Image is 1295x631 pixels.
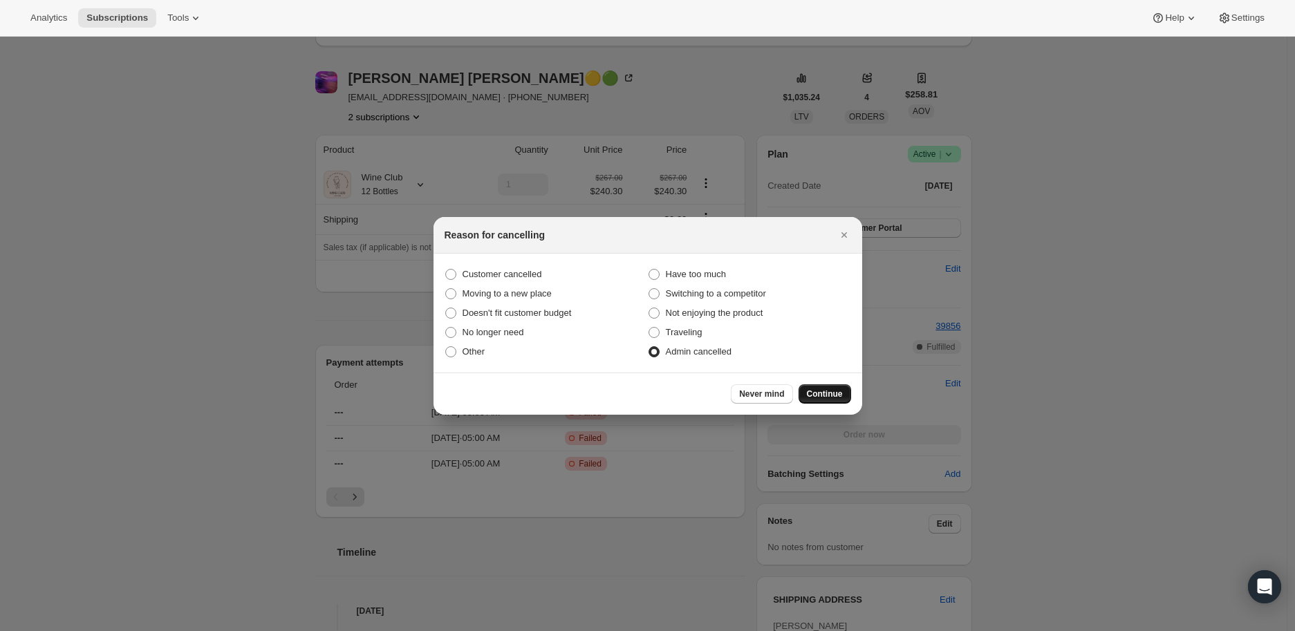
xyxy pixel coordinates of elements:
div: Open Intercom Messenger [1248,570,1281,603]
span: Subscriptions [86,12,148,23]
span: Settings [1231,12,1265,23]
span: Switching to a competitor [666,288,766,299]
button: Close [835,225,854,245]
button: Tools [159,8,211,28]
button: Subscriptions [78,8,156,28]
h2: Reason for cancelling [445,228,545,242]
span: Customer cancelled [463,269,542,279]
span: Traveling [666,327,702,337]
span: Not enjoying the product [666,308,763,318]
span: Tools [167,12,189,23]
span: Continue [807,388,843,399]
span: Have too much [666,269,726,279]
span: Moving to a new place [463,288,552,299]
span: Doesn't fit customer budget [463,308,572,318]
button: Analytics [22,8,75,28]
button: Settings [1209,8,1273,28]
span: Never mind [739,388,784,399]
span: Admin cancelled [666,346,732,357]
span: Analytics [30,12,67,23]
button: Help [1143,8,1206,28]
span: No longer need [463,327,524,337]
button: Continue [799,384,851,404]
span: Help [1165,12,1184,23]
button: Never mind [731,384,792,404]
span: Other [463,346,485,357]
